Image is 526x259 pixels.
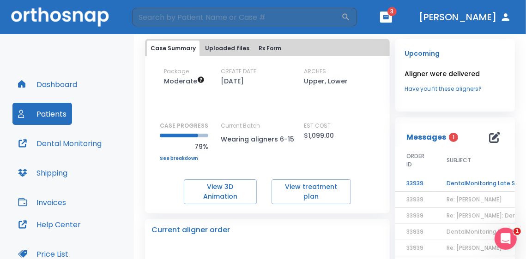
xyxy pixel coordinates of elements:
a: See breakdown [160,156,208,161]
p: Upcoming [405,48,506,59]
p: $1,099.00 [304,130,334,141]
p: Current Batch [221,122,304,130]
img: Orthosnap [11,7,109,26]
span: Re: [PERSON_NAME] [447,244,502,252]
p: Current aligner order [151,224,230,235]
span: 33939 [406,212,423,219]
iframe: Intercom live chat [495,228,517,250]
div: tabs [147,41,388,56]
button: Help Center [12,213,86,235]
span: 33939 [406,244,423,252]
p: EST COST [304,122,331,130]
span: ORDER ID [406,152,424,169]
span: Up to 20 Steps (40 aligners) [164,77,205,86]
span: SUBJECT [447,156,471,165]
button: [PERSON_NAME] [415,9,515,25]
p: CREATE DATE [221,67,256,76]
button: View treatment plan [272,179,351,204]
p: ARCHES [304,67,326,76]
span: 1 [449,133,458,142]
p: 79% [160,141,208,152]
button: Invoices [12,191,72,213]
p: [DATE] [221,76,244,87]
button: Uploaded files [201,41,253,56]
button: Dashboard [12,73,83,95]
p: CASE PROGRESS [160,122,208,130]
a: Have you fit these aligners? [405,85,506,93]
p: Wearing aligners 6-15 [221,134,304,145]
span: 33939 [406,228,423,235]
button: Case Summary [147,41,200,56]
p: Upper, Lower [304,76,348,87]
p: Aligner were delivered [405,68,506,79]
span: Re: [PERSON_NAME] [447,195,502,203]
button: Dental Monitoring [12,132,107,154]
button: Patients [12,103,72,125]
p: Messages [406,132,446,143]
input: Search by Patient Name or Case # [132,8,341,26]
button: View 3D Animation [184,179,257,204]
td: 33939 [395,176,435,192]
span: 3 [387,7,397,16]
span: 33939 [406,195,423,203]
button: Shipping [12,162,73,184]
button: Rx Form [255,41,285,56]
span: 1 [514,228,521,235]
p: Package [164,67,189,76]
